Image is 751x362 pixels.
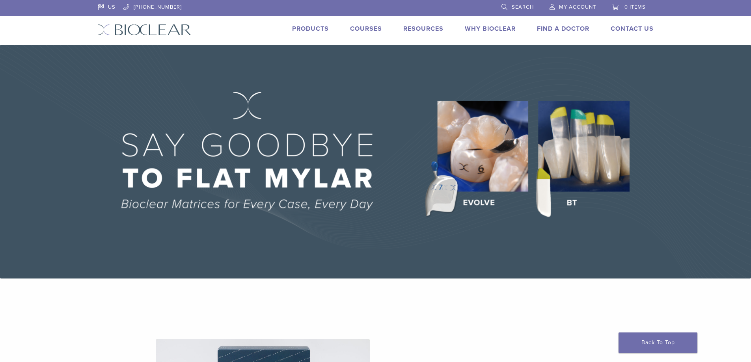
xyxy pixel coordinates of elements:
[559,4,596,10] span: My Account
[512,4,534,10] span: Search
[537,25,589,33] a: Find A Doctor
[403,25,444,33] a: Resources
[98,24,191,35] img: Bioclear
[611,25,654,33] a: Contact Us
[619,332,697,353] a: Back To Top
[350,25,382,33] a: Courses
[465,25,516,33] a: Why Bioclear
[624,4,646,10] span: 0 items
[292,25,329,33] a: Products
